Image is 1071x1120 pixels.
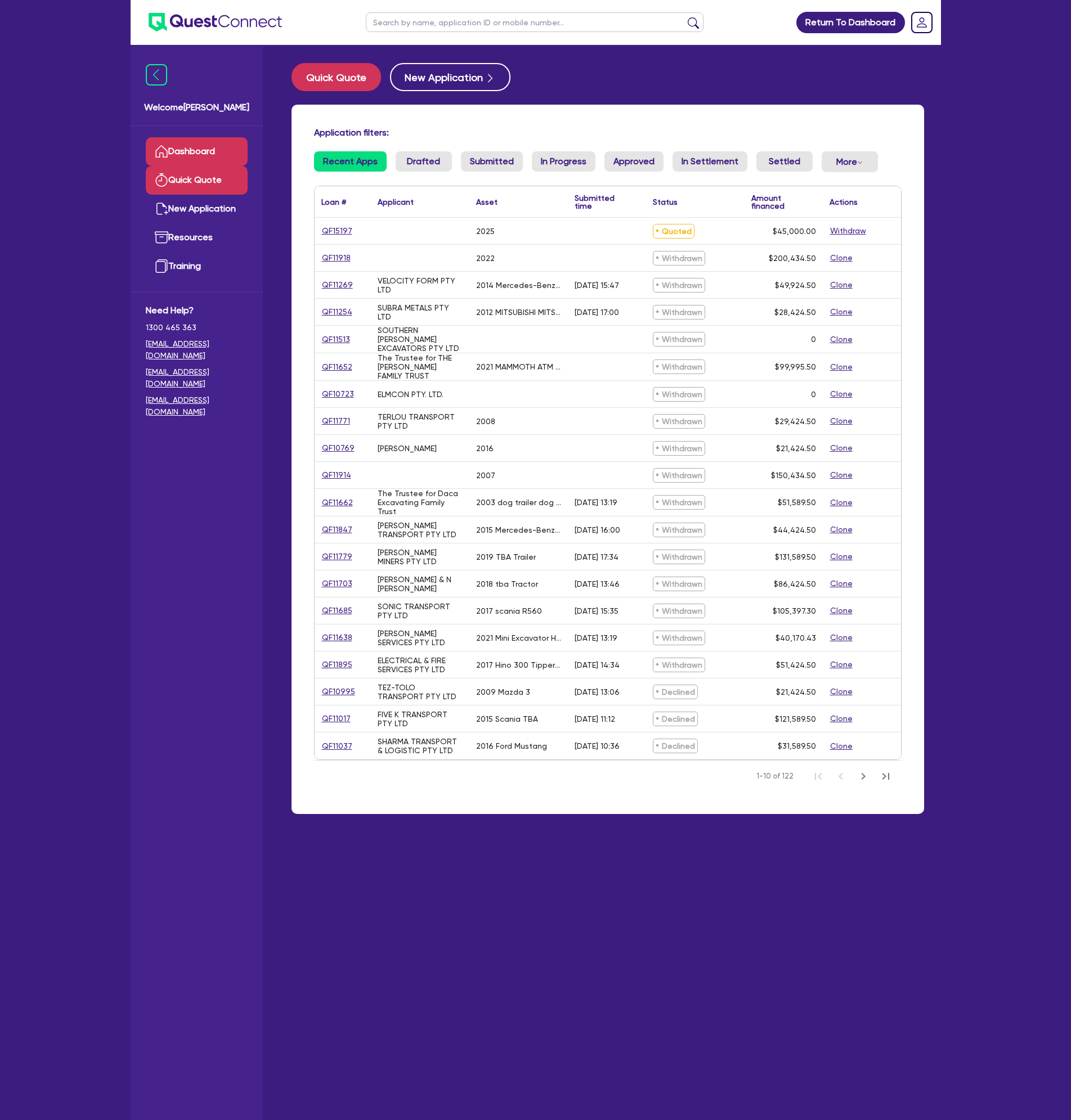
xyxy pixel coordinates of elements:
[476,552,536,561] div: 2019 TBA Trailer
[575,606,619,615] div: [DATE] 15:35
[321,415,351,428] a: QF11771
[476,687,530,696] div: 2009 Mazda 3
[575,633,617,642] div: [DATE] 13:19
[653,441,705,456] span: Withdrawn
[390,63,510,91] a: New Application
[378,303,463,321] div: SUBRA METALS PTY LTD
[321,469,352,482] a: QF11914
[146,338,248,362] a: [EMAIL_ADDRESS][DOMAIN_NAME]
[756,771,794,782] span: 1-10 of 122
[321,251,351,264] a: QF11918
[775,417,816,426] span: $29,424.50
[378,390,443,399] div: ELMCON PTY. LTD.
[378,412,463,430] div: TERLOU TRANSPORT PTY LTD
[575,660,620,669] div: [DATE] 14:34
[476,308,561,317] div: 2012 MITSUBISHI MITSUBISHI TRITON GLX MN MY12 UTILITY DIESEL TURBO 4 2477 cc DTFI 4 SP AUTOMATIC
[476,660,561,669] div: 2017 Hino 300 Tipper truck
[575,194,629,210] div: Submitted time
[155,231,168,244] img: resources
[653,305,705,320] span: Withdrawn
[751,194,816,210] div: Amount financed
[146,252,248,281] a: Training
[378,710,463,728] div: FIVE K TRANSPORT PTY LTD
[756,151,813,172] a: Settled
[830,712,853,725] button: Clone
[830,251,853,264] button: Clone
[378,737,463,755] div: SHARMA TRANSPORT & LOGISTIC PTY LTD
[476,362,561,371] div: 2021 MAMMOTH ATM OVER 4.5T SEMI TRAILER
[653,631,705,645] span: Withdrawn
[146,394,248,418] a: [EMAIL_ADDRESS][DOMAIN_NAME]
[575,525,620,534] div: [DATE] 16:00
[830,278,853,291] button: Clone
[575,714,615,723] div: [DATE] 11:12
[378,276,463,294] div: VELOCITY FORM PTY LTD
[321,224,353,237] a: QF15197
[575,498,617,507] div: [DATE] 13:19
[653,523,705,537] span: Withdrawn
[575,308,619,317] div: [DATE] 17:00
[776,633,816,642] span: $40,170.43
[155,173,168,187] img: quick-quote
[146,137,248,166] a: Dashboard
[830,765,852,788] button: Previous Page
[378,548,463,566] div: [PERSON_NAME] MINERS PTY LTD
[321,496,353,509] a: QF11662
[830,224,867,237] button: Withdraw
[321,523,353,536] a: QF11847
[811,390,816,399] div: 0
[476,606,542,615] div: 2017 scania R560
[321,550,353,563] a: QF11779
[378,521,463,539] div: [PERSON_NAME] TRANSPORT PTY LTD
[653,414,705,429] span: Withdrawn
[653,577,705,591] span: Withdrawn
[773,525,816,534] span: $44,424.50
[575,281,619,290] div: [DATE] 15:47
[321,740,353,753] a: QF11037
[830,685,853,698] button: Clone
[830,740,853,753] button: Clone
[292,63,390,91] a: Quick Quote
[155,202,168,215] img: new-application
[653,685,698,699] span: Declined
[830,658,853,671] button: Clone
[830,523,853,536] button: Clone
[653,251,705,266] span: Withdrawn
[771,471,816,480] span: $150,434.50
[321,712,351,725] a: QF11017
[476,525,561,534] div: 2015 Mercedes-Benz C200
[776,660,816,669] span: $51,424.50
[653,332,705,347] span: Withdrawn
[773,606,816,615] span: $105,397.30
[830,496,853,509] button: Clone
[830,550,853,563] button: Clone
[653,495,705,510] span: Withdrawn
[653,658,705,672] span: Withdrawn
[830,604,853,617] button: Clone
[653,359,705,374] span: Withdrawn
[830,333,853,346] button: Clone
[673,151,747,172] a: In Settlement
[575,552,619,561] div: [DATE] 17:34
[321,658,353,671] a: QF11895
[476,227,495,236] div: 2025
[378,656,463,674] div: ELECTRICAL & FIRE SERVICES PTY LTD
[378,629,463,647] div: [PERSON_NAME] SERVICES PTY LTD
[775,281,816,290] span: $49,924.50
[146,195,248,223] a: New Application
[146,64,167,86] img: icon-menu-close
[653,468,705,483] span: Withdrawn
[378,575,463,593] div: [PERSON_NAME] & N [PERSON_NAME]
[807,765,830,788] button: First Page
[321,198,346,206] div: Loan #
[149,13,282,32] img: quest-connect-logo-blue
[476,444,494,453] div: 2016
[604,151,664,172] a: Approved
[830,577,853,590] button: Clone
[321,442,355,455] a: QF10769
[830,442,853,455] button: Clone
[830,415,853,428] button: Clone
[378,489,463,516] div: The Trustee for Daca Excavating Family Trust
[476,579,538,588] div: 2018 tba Tractor
[321,685,356,698] a: QF10995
